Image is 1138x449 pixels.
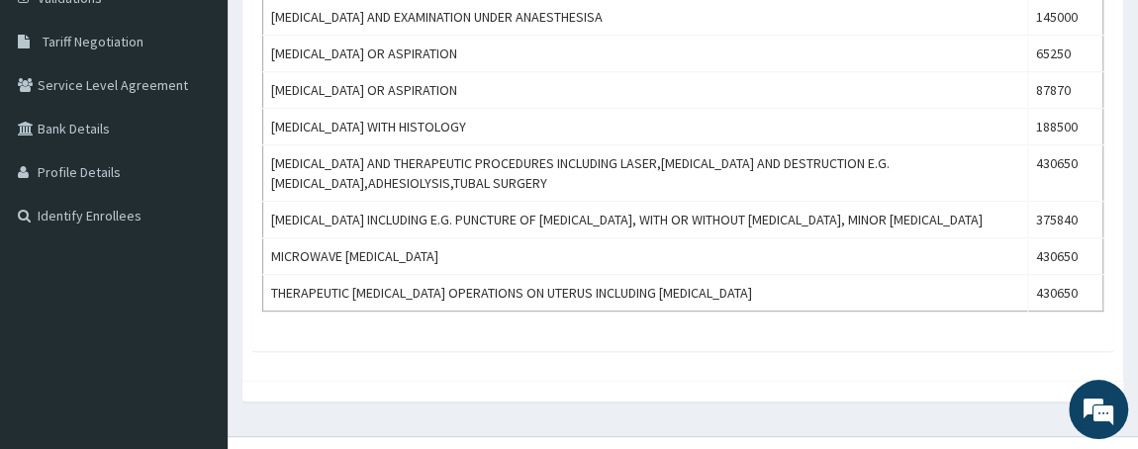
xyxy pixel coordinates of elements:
[1027,109,1102,145] td: 188500
[1027,238,1102,275] td: 430650
[103,111,332,136] div: Chat with us now
[263,238,1028,275] td: MICROWAVE [MEDICAL_DATA]
[263,72,1028,109] td: [MEDICAL_DATA] OR ASPIRATION
[263,202,1028,238] td: [MEDICAL_DATA] INCLUDING E.G. PUNCTURE OF [MEDICAL_DATA], WITH OR WITHOUT [MEDICAL_DATA], MINOR [...
[1027,275,1102,312] td: 430650
[325,10,372,57] div: Minimize live chat window
[115,112,273,312] span: We're online!
[263,109,1028,145] td: [MEDICAL_DATA] WITH HISTOLOGY
[1027,202,1102,238] td: 375840
[37,99,80,148] img: d_794563401_company_1708531726252_794563401
[10,266,377,335] textarea: Type your message and hit 'Enter'
[263,36,1028,72] td: [MEDICAL_DATA] OR ASPIRATION
[263,145,1028,202] td: [MEDICAL_DATA] AND THERAPEUTIC PROCEDURES INCLUDING LASER,[MEDICAL_DATA] AND DESTRUCTION E.G.[MED...
[1027,145,1102,202] td: 430650
[263,275,1028,312] td: THERAPEUTIC [MEDICAL_DATA] OPERATIONS ON UTERUS INCLUDING [MEDICAL_DATA]
[1027,36,1102,72] td: 65250
[43,33,143,50] span: Tariff Negotiation
[1027,72,1102,109] td: 87870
